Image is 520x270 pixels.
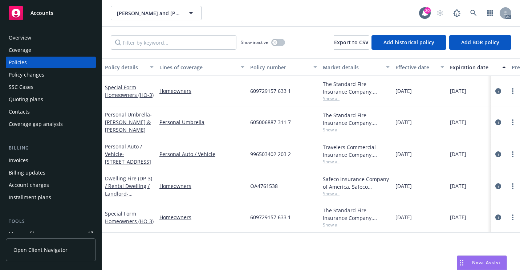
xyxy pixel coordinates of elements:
span: - [PERSON_NAME] & [PERSON_NAME] [105,111,152,133]
div: Travelers Commercial Insurance Company, Travelers Insurance [323,143,390,159]
span: Export to CSV [334,39,369,46]
span: OA4761538 [250,182,278,190]
button: Expiration date [447,58,509,76]
a: more [508,150,517,159]
span: Show all [323,222,390,228]
a: circleInformation [494,150,503,159]
span: - [STREET_ADDRESS] [105,151,151,165]
div: Expiration date [450,64,498,71]
div: Tools [6,218,96,225]
span: Accounts [31,10,53,16]
a: Switch app [483,6,497,20]
a: Invoices [6,155,96,166]
a: circleInformation [494,182,503,191]
button: Add BOR policy [449,35,511,50]
div: Account charges [9,179,49,191]
span: Add historical policy [383,39,434,46]
a: Policies [6,57,96,68]
div: Policy details [105,64,146,71]
span: [DATE] [450,213,466,221]
span: [DATE] [450,118,466,126]
div: Quoting plans [9,94,43,105]
a: Installment plans [6,192,96,203]
a: Special Form Homeowners (HO-3) [105,210,154,225]
button: [PERSON_NAME] and [PERSON_NAME] [111,6,202,20]
a: more [508,182,517,191]
button: Effective date [393,58,447,76]
span: Open Client Navigator [13,246,68,254]
input: Filter by keyword... [111,35,236,50]
div: Coverage gap analysis [9,118,63,130]
span: [DATE] [395,150,412,158]
span: Show all [323,191,390,197]
span: [DATE] [450,150,466,158]
a: Accounts [6,3,96,23]
span: 609729157 633 1 [250,87,291,95]
a: Manage files [6,228,96,240]
span: [DATE] [450,87,466,95]
a: Homeowners [159,182,244,190]
a: SSC Cases [6,81,96,93]
a: circleInformation [494,87,503,95]
div: Billing updates [9,167,45,179]
span: 996503402 203 2 [250,150,291,158]
a: Contacts [6,106,96,118]
div: Policies [9,57,27,68]
a: Personal Auto / Vehicle [159,150,244,158]
span: [DATE] [395,118,412,126]
a: Coverage gap analysis [6,118,96,130]
span: Show all [323,95,390,102]
a: Overview [6,32,96,44]
span: [DATE] [450,182,466,190]
button: Export to CSV [334,35,369,50]
a: Billing updates [6,167,96,179]
a: circleInformation [494,118,503,127]
div: Lines of coverage [159,64,236,71]
a: Dwelling Fire (DP-3) / Rental Dwelling / Landlord [105,175,152,220]
a: more [508,87,517,95]
span: [DATE] [395,87,412,95]
div: Installment plans [9,192,51,203]
a: Personal Umbrella [105,111,152,133]
div: Policy number [250,64,309,71]
a: Special Form Homeowners (HO-3) [105,84,154,98]
span: 605006887 311 7 [250,118,291,126]
button: Policy details [102,58,157,76]
button: Lines of coverage [157,58,247,76]
span: Add BOR policy [461,39,499,46]
div: 20 [424,7,431,14]
span: Show all [323,159,390,165]
button: Market details [320,58,393,76]
a: more [508,213,517,222]
div: Manage files [9,228,40,240]
div: Effective date [395,64,436,71]
a: Search [466,6,481,20]
a: Homeowners [159,213,244,221]
div: SSC Cases [9,81,33,93]
span: 609729157 633 1 [250,213,291,221]
button: Policy number [247,58,320,76]
span: [DATE] [395,182,412,190]
a: Personal Auto / Vehicle [105,143,151,165]
button: Add historical policy [371,35,446,50]
button: Nova Assist [457,255,507,270]
a: Report a Bug [450,6,464,20]
a: Account charges [6,179,96,191]
a: Coverage [6,44,96,56]
div: Coverage [9,44,31,56]
div: Invoices [9,155,28,166]
div: Drag to move [457,256,466,270]
span: Show all [323,127,390,133]
a: Start snowing [433,6,447,20]
div: Billing [6,144,96,152]
div: The Standard Fire Insurance Company, Travelers Insurance [323,111,390,127]
span: [DATE] [395,213,412,221]
a: more [508,118,517,127]
span: Show inactive [241,39,268,45]
a: Quoting plans [6,94,96,105]
div: Safeco Insurance Company of America, Safeco Insurance [323,175,390,191]
span: Nova Assist [472,259,501,266]
div: The Standard Fire Insurance Company, Travelers Insurance [323,206,390,222]
div: Market details [323,64,382,71]
a: Personal Umbrella [159,118,244,126]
